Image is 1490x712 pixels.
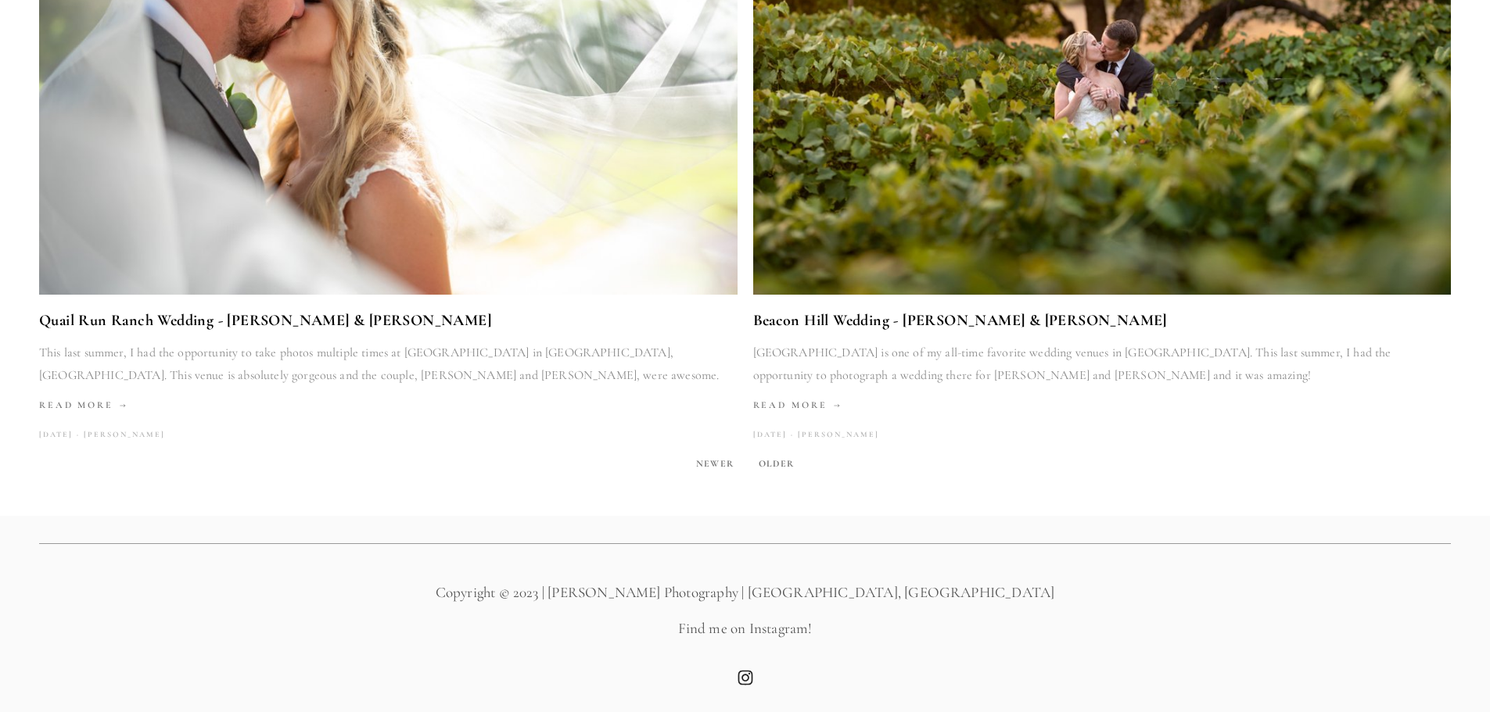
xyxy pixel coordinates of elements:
[684,445,746,481] a: Newer
[738,670,753,685] a: Instagram
[752,453,800,474] span: Older
[39,582,1451,603] p: Copyright © 2023 | [PERSON_NAME] Photography | [GEOGRAPHIC_DATA], [GEOGRAPHIC_DATA]
[746,445,806,481] a: Older
[753,342,1452,387] p: [GEOGRAPHIC_DATA] is one of my all-time favorite wedding venues in [GEOGRAPHIC_DATA]. This last s...
[753,394,1452,417] a: Read More
[39,424,73,445] time: [DATE]
[73,424,165,445] a: [PERSON_NAME]
[39,342,738,387] p: This last summer, I had the opportunity to take photos multiple times at [GEOGRAPHIC_DATA] in [GE...
[39,399,128,410] span: Read More
[39,394,738,417] a: Read More
[753,399,842,410] span: Read More
[753,307,1452,334] a: Beacon Hill Wedding - [PERSON_NAME] & [PERSON_NAME]
[39,618,1451,639] p: Find me on Instagram!
[690,453,740,474] span: Newer
[39,307,738,334] a: Quail Run Ranch Wedding - [PERSON_NAME] & [PERSON_NAME]
[753,424,787,445] time: [DATE]
[787,424,879,445] a: [PERSON_NAME]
